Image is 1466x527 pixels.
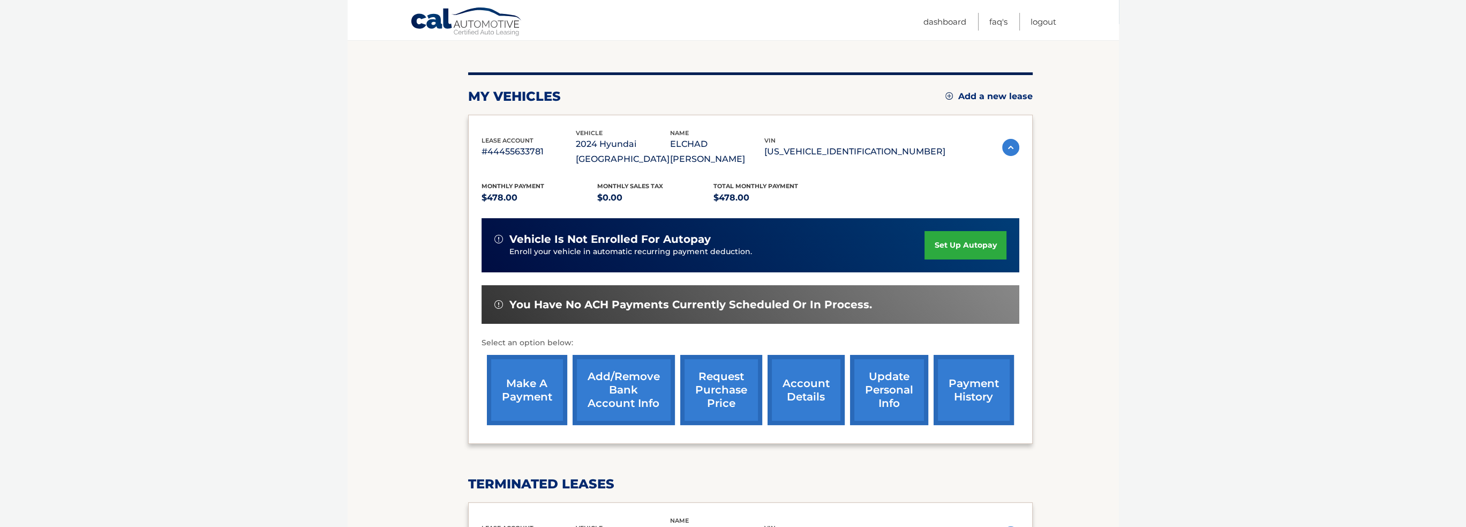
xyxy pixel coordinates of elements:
p: $478.00 [482,190,598,205]
a: Add/Remove bank account info [573,355,675,425]
a: FAQ's [989,13,1008,31]
h2: my vehicles [468,88,561,105]
span: name [670,517,689,524]
a: make a payment [487,355,567,425]
p: $0.00 [597,190,713,205]
span: vin [764,137,776,144]
h2: terminated leases [468,476,1033,492]
p: Enroll your vehicle in automatic recurring payment deduction. [509,246,925,258]
p: [US_VEHICLE_IDENTIFICATION_NUMBER] [764,144,945,159]
a: payment history [934,355,1014,425]
span: vehicle [576,129,603,137]
span: Monthly sales Tax [597,182,663,190]
span: Total Monthly Payment [713,182,798,190]
a: account details [768,355,845,425]
span: Monthly Payment [482,182,544,190]
p: Select an option below: [482,337,1019,350]
p: ELCHAD [PERSON_NAME] [670,137,764,167]
p: #44455633781 [482,144,576,159]
img: alert-white.svg [494,235,503,243]
span: vehicle is not enrolled for autopay [509,233,711,246]
img: accordion-active.svg [1002,139,1019,156]
span: name [670,129,689,137]
img: add.svg [945,92,953,100]
a: set up autopay [924,231,1006,259]
a: update personal info [850,355,928,425]
a: Logout [1031,13,1056,31]
p: $478.00 [713,190,830,205]
a: Cal Automotive [410,7,523,38]
span: You have no ACH payments currently scheduled or in process. [509,298,872,311]
img: alert-white.svg [494,300,503,309]
p: 2024 Hyundai [GEOGRAPHIC_DATA] [576,137,670,167]
span: lease account [482,137,533,144]
a: Add a new lease [945,91,1033,102]
a: request purchase price [680,355,762,425]
a: Dashboard [923,13,966,31]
